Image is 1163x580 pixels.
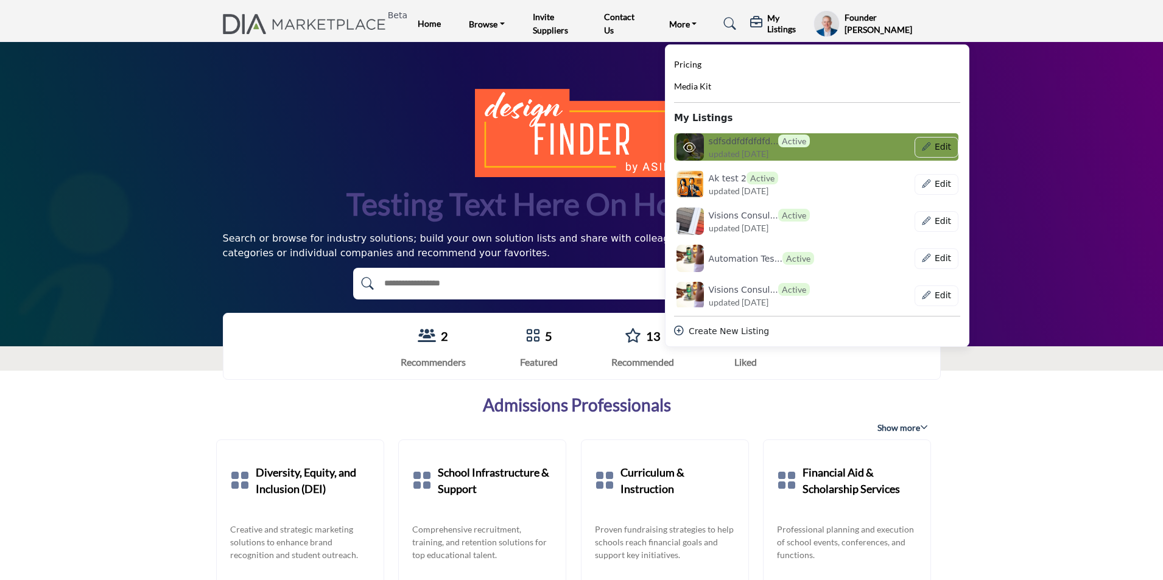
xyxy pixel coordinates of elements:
span: Active [782,252,814,265]
img: ak-test-23 logo [676,170,704,198]
h6: sdfsddfdfdfdfdf4344343 [709,135,810,147]
a: Comprehensive recruitment, training, and retention solutions for top educational talent. [412,523,552,561]
span: Pricing [674,59,701,69]
div: Basic outlined example [915,137,958,158]
a: Professional planning and execution of school events, conferences, and functions. [777,523,917,561]
h5: Founder [PERSON_NAME] [845,12,941,35]
a: Go to Featured [525,328,540,344]
img: Site Logo [223,14,393,34]
div: Liked [728,355,762,369]
img: visions-consulting-group-hjhjk logo [676,208,704,235]
span: Media Kit [674,81,711,91]
a: Search [712,14,744,33]
a: Creative and strategic marketing solutions to enhance brand recognition and student outreach. [230,523,370,561]
a: 13 [646,329,661,343]
a: Pricing [674,58,701,72]
span: Active [778,209,810,222]
a: Media Kit [674,80,711,94]
h1: Testing text here on home banner [346,184,817,224]
button: Show Company Details With Edit Page [915,211,958,232]
div: Featured [520,355,558,369]
img: image [475,89,688,176]
button: Show Company Details With Edit Page [915,248,958,269]
h6: Visions Consulting Group [709,283,810,296]
a: automation-test-listing4 logo Automation Tes...Active [674,245,846,272]
span: Show more [877,422,928,434]
h6: Ak test 2 [709,172,778,184]
div: Recommenders [401,355,466,369]
a: 5 [545,329,552,343]
a: Go to Recommended [625,328,641,344]
a: Invite Suppliers [533,12,568,35]
a: ak-test-23 logo Ak test 2Active updated [DATE] [674,170,846,198]
span: updated [DATE] [709,147,768,160]
a: xczxc logo Visions Consul...Active updated [DATE] [674,282,846,309]
a: 2 [441,329,448,343]
div: Basic outlined example [915,174,958,195]
span: updated [DATE] [709,296,768,309]
span: updated [DATE] [709,222,768,234]
button: Show Company Details With Edit Page [915,174,958,195]
button: Show Company Details With Edit Page [915,285,958,306]
span: Active [747,172,778,184]
span: Active [778,283,810,296]
div: My Listings [665,44,969,347]
div: Basic outlined example [915,285,958,306]
a: Browse [460,15,513,32]
h6: Automation Test Listing [709,252,814,265]
a: School Infrastructure & Support [438,453,552,508]
a: Home [418,18,441,29]
div: My Listings [750,13,807,35]
a: Proven fundraising strategies to help schools reach financial goals and support key initiatives. [595,523,735,561]
button: Show hide supplier dropdown [813,10,839,37]
a: sfsdf logo sdfsddfdfdfdfd...Active updated [DATE] [674,133,846,161]
h6: Visions Consulting Group hjhjk [709,209,810,222]
a: Admissions Professionals [483,395,671,416]
span: Active [778,135,810,147]
a: More [661,15,706,32]
a: Diversity, Equity, and Inclusion (DEI) [256,453,370,508]
button: Show Company Details With Edit Page [915,137,958,158]
b: My Listings [674,111,733,125]
a: View Recommenders [418,328,436,344]
h5: My Listings [767,13,807,35]
a: Beta [223,14,393,34]
div: Basic outlined example [915,211,958,232]
a: Curriculum & Instruction [620,453,735,508]
a: Contact Us [604,12,634,35]
div: Search or browse for industry solutions; build your own solution lists and share with colleagues ... [223,231,941,260]
img: sfsdf logo [676,133,704,161]
div: Create New Listing [674,325,960,338]
a: visions-consulting-group-hjhjk logo Visions Consul...Active updated [DATE] [674,208,846,235]
h6: Beta [388,10,407,21]
div: Recommended [611,355,674,369]
a: Financial Aid & Scholarship Services [803,453,917,508]
img: automation-test-listing4 logo [676,245,704,272]
span: updated [DATE] [709,184,768,197]
div: Basic outlined example [915,248,958,269]
img: xczxc logo [676,282,704,309]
